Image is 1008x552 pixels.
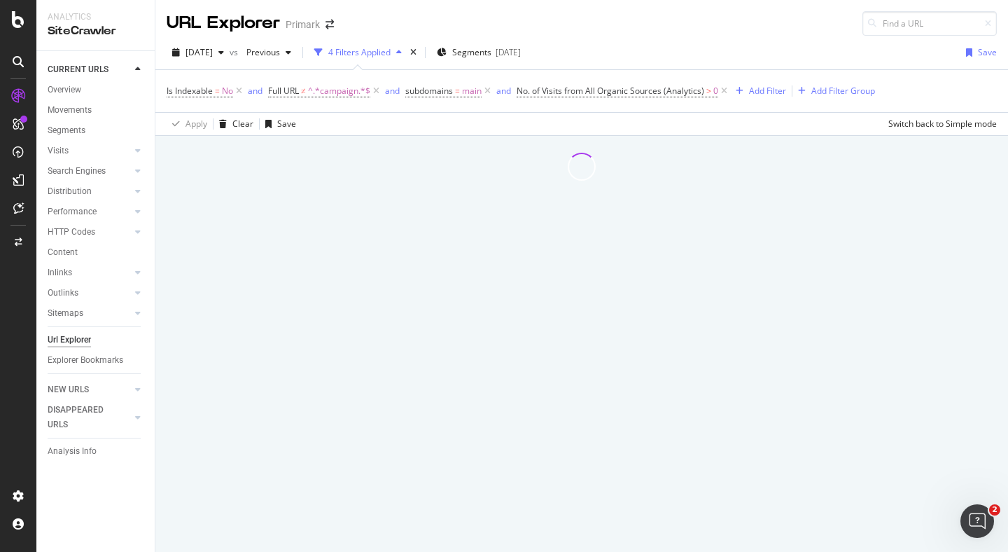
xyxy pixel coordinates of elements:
iframe: Intercom live chat [960,504,994,538]
button: 4 Filters Applied [309,41,407,64]
div: Content [48,245,78,260]
button: Add Filter Group [792,83,875,99]
div: Inlinks [48,265,72,280]
span: main [462,81,482,101]
div: Analytics [48,11,143,23]
button: Save [960,41,997,64]
div: Add Filter Group [811,85,875,97]
div: Segments [48,123,85,138]
a: DISAPPEARED URLS [48,403,131,432]
div: Overview [48,83,81,97]
div: Save [277,118,296,130]
a: Outlinks [48,286,131,301]
button: Previous [241,41,297,64]
div: Distribution [48,184,92,199]
div: and [496,85,511,97]
a: NEW URLS [48,382,131,397]
span: = [215,85,220,97]
button: Apply [167,113,207,135]
button: Clear [213,113,253,135]
div: Sitemaps [48,306,83,321]
div: Visits [48,144,69,158]
button: [DATE] [167,41,230,64]
span: Segments [452,46,491,58]
a: Distribution [48,184,131,199]
div: Primark [286,18,320,32]
a: Analysis Info [48,444,145,459]
div: Add Filter [749,85,786,97]
div: 4 Filters Applied [328,46,391,58]
span: Full URL [268,85,299,97]
div: HTTP Codes [48,225,95,240]
a: Inlinks [48,265,131,280]
button: and [496,84,511,97]
div: Clear [232,118,253,130]
button: and [248,84,262,97]
div: CURRENT URLS [48,62,108,77]
div: Save [978,46,997,58]
div: NEW URLS [48,382,89,397]
div: and [248,85,262,97]
button: Add Filter [730,83,786,99]
div: Analysis Info [48,444,97,459]
div: Explorer Bookmarks [48,353,123,368]
button: and [385,84,400,97]
a: Visits [48,144,131,158]
a: Content [48,245,145,260]
span: > [706,85,711,97]
div: Search Engines [48,164,106,179]
span: = [455,85,460,97]
a: Overview [48,83,145,97]
a: Sitemaps [48,306,131,321]
div: [DATE] [496,46,521,58]
a: HTTP Codes [48,225,131,240]
span: subdomains [405,85,453,97]
div: and [385,85,400,97]
div: DISAPPEARED URLS [48,403,118,432]
a: CURRENT URLS [48,62,131,77]
span: Previous [241,46,280,58]
a: Url Explorer [48,333,145,347]
div: Movements [48,103,92,118]
div: times [407,46,419,60]
button: Segments[DATE] [431,41,526,64]
a: Search Engines [48,164,131,179]
div: Performance [48,205,97,219]
a: Performance [48,205,131,219]
div: Outlinks [48,286,78,301]
span: 2 [989,504,1000,516]
button: Save [260,113,296,135]
span: No [222,81,233,101]
span: ≠ [301,85,306,97]
a: Explorer Bookmarks [48,353,145,368]
a: Segments [48,123,145,138]
div: Url Explorer [48,333,91,347]
div: arrow-right-arrow-left [325,20,334,29]
a: Movements [48,103,145,118]
div: Apply [185,118,207,130]
span: Is Indexable [167,85,213,97]
span: ^.*campaign.*$ [308,81,370,101]
span: 2025 Aug. 31st [185,46,213,58]
input: Find a URL [862,11,997,36]
div: URL Explorer [167,11,280,35]
span: 0 [713,81,718,101]
div: SiteCrawler [48,23,143,39]
div: Switch back to Simple mode [888,118,997,130]
button: Switch back to Simple mode [883,113,997,135]
span: vs [230,46,241,58]
span: No. of Visits from All Organic Sources (Analytics) [517,85,704,97]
